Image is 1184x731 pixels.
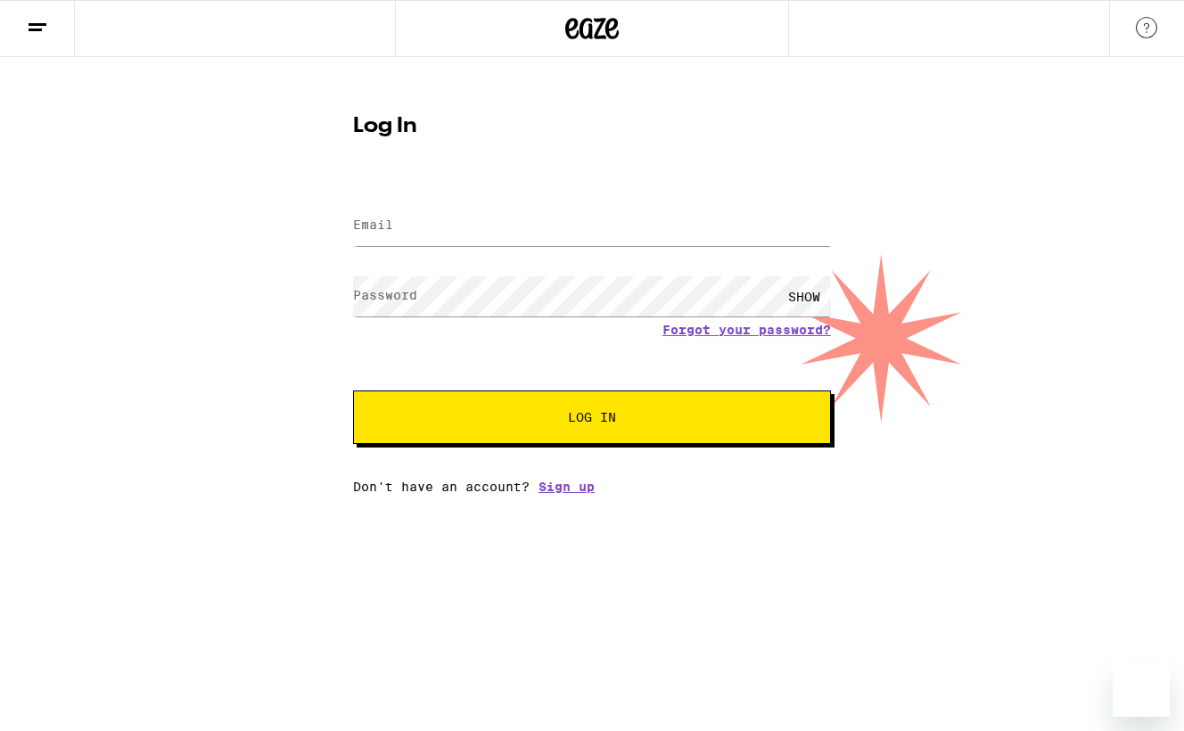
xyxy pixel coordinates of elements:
[662,323,831,337] a: Forgot your password?
[353,288,417,302] label: Password
[353,480,831,494] div: Don't have an account?
[777,276,831,316] div: SHOW
[353,116,831,137] h1: Log In
[353,390,831,444] button: Log In
[1113,660,1170,717] iframe: Button to launch messaging window
[353,218,393,232] label: Email
[539,480,595,494] a: Sign up
[568,411,616,423] span: Log In
[353,206,831,246] input: Email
